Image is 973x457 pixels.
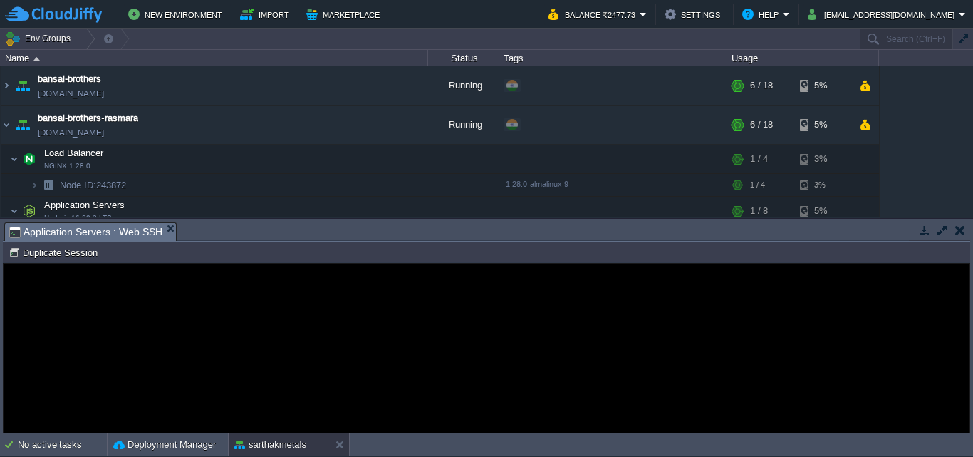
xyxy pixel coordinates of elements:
img: AMDAwAAAACH5BAEAAAAALAAAAAABAAEAAAICRAEAOw== [10,197,19,225]
div: 1 / 4 [750,174,765,196]
img: AMDAwAAAACH5BAEAAAAALAAAAAABAAEAAAICRAEAOw== [30,174,38,196]
a: Application ServersNode.js 16.20.2 LTS [43,200,127,210]
div: Tags [500,50,727,66]
img: AMDAwAAAACH5BAEAAAAALAAAAAABAAEAAAICRAEAOw== [13,106,33,144]
img: AMDAwAAAACH5BAEAAAAALAAAAAABAAEAAAICRAEAOw== [1,66,12,105]
div: 1 / 4 [750,145,768,173]
iframe: chat widget [913,400,959,443]
button: Marketplace [306,6,384,23]
div: 3% [800,174,846,196]
button: [EMAIL_ADDRESS][DOMAIN_NAME] [808,6,959,23]
span: Node.js 16.20.2 LTS [44,214,112,222]
button: Settings [665,6,724,23]
a: [DOMAIN_NAME] [38,86,104,101]
button: Deployment Manager [113,438,216,452]
div: Running [428,106,499,144]
div: No active tasks [18,433,107,456]
div: 6 / 18 [750,106,773,144]
div: 5% [800,197,846,225]
span: 1.28.0-almalinux-9 [506,180,568,188]
div: 5% [800,106,846,144]
button: New Environment [128,6,227,23]
span: Application Servers : Web SSH [9,223,162,241]
div: 3% [800,145,846,173]
button: sarthakmetals [234,438,306,452]
img: AMDAwAAAACH5BAEAAAAALAAAAAABAAEAAAICRAEAOw== [13,66,33,105]
span: Application Servers [43,199,127,211]
div: Name [1,50,427,66]
img: AMDAwAAAACH5BAEAAAAALAAAAAABAAEAAAICRAEAOw== [19,197,39,225]
button: Import [240,6,293,23]
button: Help [742,6,783,23]
img: AMDAwAAAACH5BAEAAAAALAAAAAABAAEAAAICRAEAOw== [38,174,58,196]
a: bansal-brothers [38,72,101,86]
a: Load BalancerNGINX 1.28.0 [43,148,105,158]
a: bansal-brothers-rasmara [38,111,138,125]
div: Usage [728,50,878,66]
span: 243872 [58,179,128,191]
span: NGINX 1.28.0 [44,162,90,170]
img: AMDAwAAAACH5BAEAAAAALAAAAAABAAEAAAICRAEAOw== [1,106,12,144]
div: Status [429,50,499,66]
img: AMDAwAAAACH5BAEAAAAALAAAAAABAAEAAAICRAEAOw== [19,145,39,173]
span: Load Balancer [43,147,105,159]
a: [DOMAIN_NAME] [38,125,104,140]
img: AMDAwAAAACH5BAEAAAAALAAAAAABAAEAAAICRAEAOw== [33,57,40,61]
button: Balance ₹2477.73 [548,6,640,23]
button: Env Groups [5,29,76,48]
a: Node ID:243872 [58,179,128,191]
div: 1 / 8 [750,197,768,225]
div: 6 / 18 [750,66,773,105]
span: Node ID: [60,180,96,190]
div: Running [428,66,499,105]
img: AMDAwAAAACH5BAEAAAAALAAAAAABAAEAAAICRAEAOw== [10,145,19,173]
div: 5% [800,66,846,105]
button: Duplicate Session [9,246,102,259]
img: CloudJiffy [5,6,102,24]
